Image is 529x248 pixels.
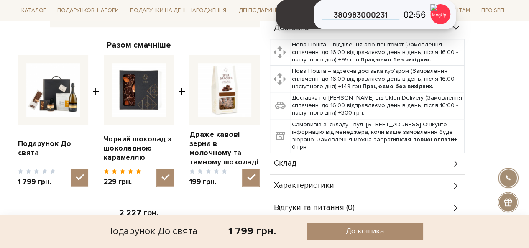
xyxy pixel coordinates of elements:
span: Доставка [274,24,309,32]
td: Нова Пошта – адресна доставка кур'єром (Замовлення сплаченні до 16:00 відправляємо день в день, п... [290,66,464,92]
button: До кошика [307,223,423,240]
a: Подарунки на День народження [127,4,230,17]
span: До кошика [346,226,384,236]
span: Відгуки та питання (0) [274,204,355,212]
b: Працюємо без вихідних. [360,56,432,63]
img: Подарунок До свята [26,63,80,117]
div: Разом смачніше [18,40,260,51]
span: 2 227 грн. [119,208,158,218]
a: Чорний шоколад з шоколадною карамеллю [104,135,174,162]
span: + [92,55,100,187]
span: Характеристики [274,182,334,189]
span: 1 799 грн. [18,177,56,187]
a: Каталог [18,4,50,17]
div: Подарунок До свята [106,223,197,240]
span: 199 грн. [189,177,227,187]
a: Про Spell [478,4,511,17]
td: Самовивіз зі складу - вул. [STREET_ADDRESS] Очікуйте інформацію від менеджера, коли ваше замовлен... [290,119,464,153]
span: + [178,55,185,187]
span: Склад [274,160,296,167]
a: Подарунок До свята [18,139,88,158]
b: Працюємо без вихідних. [363,83,434,90]
img: Драже кавові зерна в молочному та темному шоколаді [198,63,251,117]
td: Нова Пошта – відділення або поштомат (Замовлення сплаченні до 16:00 відправляємо день в день, піс... [290,39,464,66]
a: Подарункові набори [54,4,122,17]
a: Ідеї подарунків [234,4,286,17]
td: Доставка по [PERSON_NAME] від Uklon Delivery (Замовлення сплаченні до 16:00 відправляємо день в д... [290,92,464,119]
b: після повної оплати [396,136,454,143]
img: Чорний шоколад з шоколадною карамеллю [112,63,166,117]
a: Драже кавові зерна в молочному та темному шоколаді [189,130,260,167]
div: 1 799 грн. [228,225,276,238]
span: 229 грн. [104,177,142,187]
